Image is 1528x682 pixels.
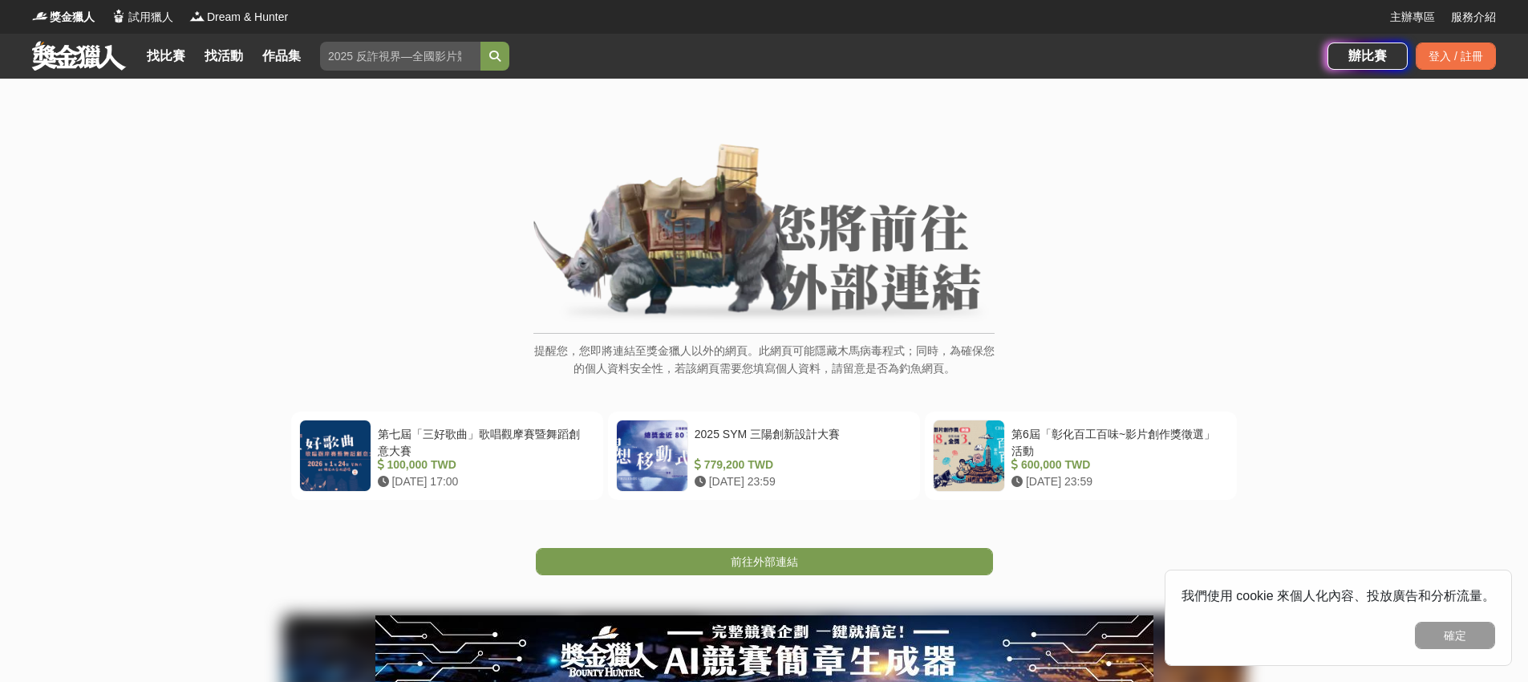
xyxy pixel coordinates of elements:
span: 我們使用 cookie 來個人化內容、投放廣告和分析流量。 [1181,589,1495,603]
div: 779,200 TWD [695,457,906,473]
a: 作品集 [256,45,307,67]
a: Logo試用獵人 [111,9,173,26]
a: 主辦專區 [1390,9,1435,26]
a: 第七屆「三好歌曲」歌唱觀摩賽暨舞蹈創意大賽 100,000 TWD [DATE] 17:00 [291,412,603,500]
img: External Link Banner [533,144,995,325]
div: 600,000 TWD [1011,457,1222,473]
span: Dream & Hunter [207,9,288,26]
a: 辦比賽 [1327,43,1408,70]
button: 確定 [1415,622,1495,649]
img: Logo [32,8,48,24]
div: 第七屆「三好歌曲」歌唱觀摩賽暨舞蹈創意大賽 [378,426,589,457]
img: Logo [111,8,127,24]
span: 前往外部連結 [731,555,798,568]
span: 試用獵人 [128,9,173,26]
div: [DATE] 17:00 [378,473,589,490]
a: 第6屆「彰化百工百味~影片創作獎徵選」活動 600,000 TWD [DATE] 23:59 [925,412,1237,500]
a: 找活動 [198,45,249,67]
span: 獎金獵人 [50,9,95,26]
div: 第6屆「彰化百工百味~影片創作獎徵選」活動 [1011,426,1222,457]
a: LogoDream & Hunter [189,9,288,26]
div: [DATE] 23:59 [695,473,906,490]
p: 提醒您，您即將連結至獎金獵人以外的網頁。此網頁可能隱藏木馬病毒程式；同時，為確保您的個人資料安全性，若該網頁需要您填寫個人資料，請留意是否為釣魚網頁。 [533,342,995,394]
a: 2025 SYM 三陽創新設計大賽 779,200 TWD [DATE] 23:59 [608,412,920,500]
input: 2025 反詐視界—全國影片競賽 [320,42,480,71]
div: [DATE] 23:59 [1011,473,1222,490]
a: 服務介紹 [1451,9,1496,26]
img: Logo [189,8,205,24]
a: 找比賽 [140,45,192,67]
div: 100,000 TWD [378,457,589,473]
div: 登入 / 註冊 [1416,43,1496,70]
a: 前往外部連結 [536,548,993,575]
div: 2025 SYM 三陽創新設計大賽 [695,426,906,457]
a: Logo獎金獵人 [32,9,95,26]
